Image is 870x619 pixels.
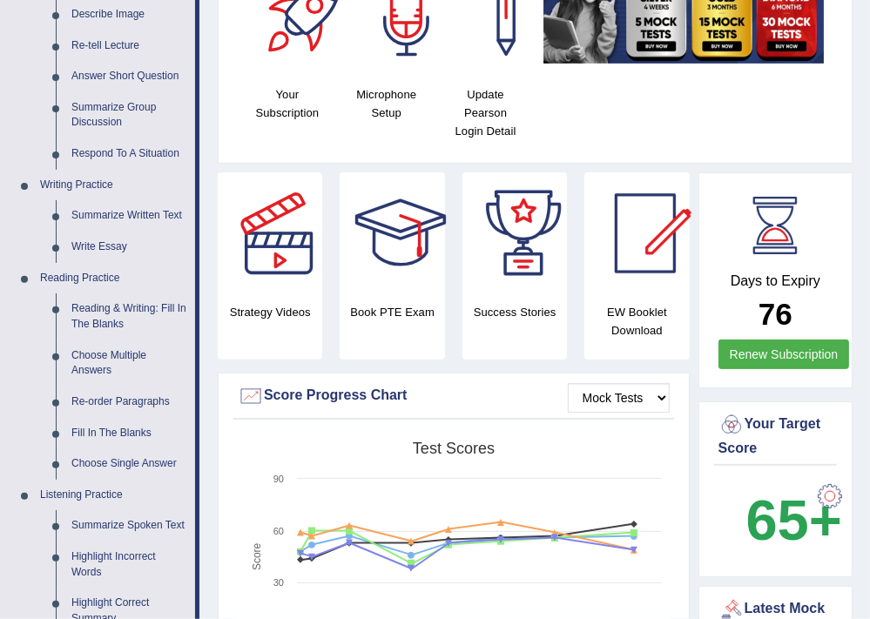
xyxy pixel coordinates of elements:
a: Listening Practice [32,480,195,511]
div: Score Progress Chart [238,383,670,409]
a: Summarize Written Text [64,200,195,232]
div: Your Target Score [718,412,833,459]
b: 76 [759,297,792,331]
h4: Book PTE Exam [340,303,444,321]
text: 30 [273,577,284,588]
a: Reading Practice [32,263,195,294]
tspan: Score [251,543,263,571]
h4: Your Subscription [246,85,328,122]
h4: Update Pearson Login Detail [445,85,527,140]
a: Reading & Writing: Fill In The Blanks [64,293,195,340]
a: Renew Subscription [718,340,850,369]
b: 65+ [746,488,842,552]
h4: EW Booklet Download [584,303,689,340]
h4: Success Stories [462,303,567,321]
a: Summarize Group Discussion [64,92,195,138]
a: Re-tell Lecture [64,30,195,62]
a: Fill In The Blanks [64,418,195,449]
h4: Days to Expiry [718,273,833,289]
tspan: Test scores [413,440,495,457]
text: 60 [273,526,284,536]
a: Write Essay [64,232,195,263]
a: Summarize Spoken Text [64,510,195,542]
text: 90 [273,474,284,484]
h4: Microphone Setup [346,85,428,122]
a: Re-order Paragraphs [64,387,195,418]
a: Writing Practice [32,170,195,201]
a: Highlight Incorrect Words [64,542,195,588]
a: Answer Short Question [64,61,195,92]
a: Respond To A Situation [64,138,195,170]
a: Choose Multiple Answers [64,340,195,387]
h4: Strategy Videos [218,303,322,321]
a: Choose Single Answer [64,448,195,480]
